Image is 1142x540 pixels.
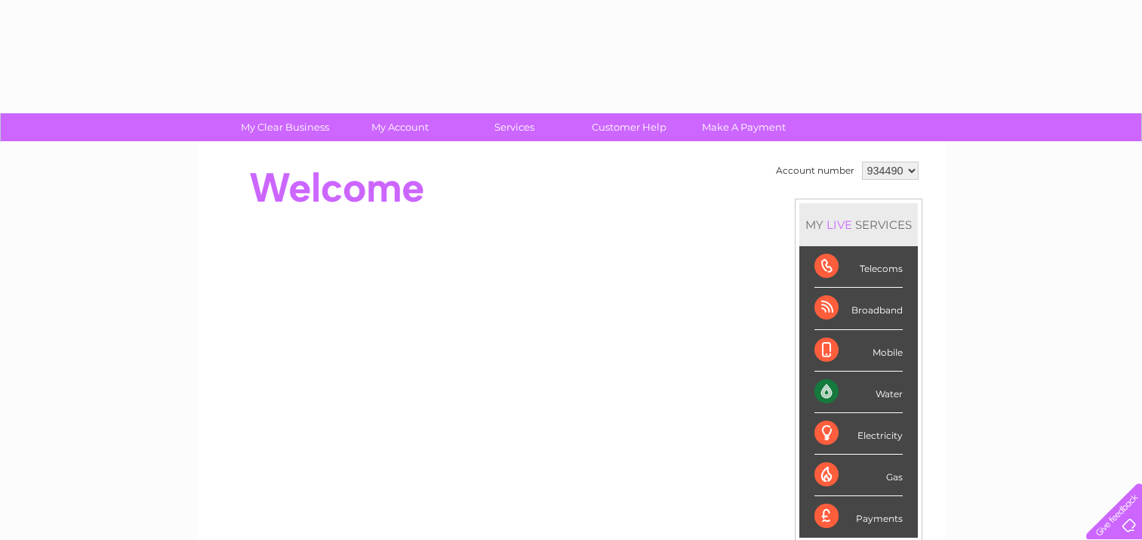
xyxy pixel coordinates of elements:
[814,246,903,288] div: Telecoms
[772,158,858,184] td: Account number
[814,372,903,413] div: Water
[223,113,347,141] a: My Clear Business
[814,413,903,455] div: Electricity
[682,113,806,141] a: Make A Payment
[814,288,903,329] div: Broadband
[823,218,855,232] div: LIVE
[814,330,903,372] div: Mobile
[337,113,462,141] a: My Account
[799,203,918,246] div: MY SERVICES
[452,113,577,141] a: Services
[814,496,903,537] div: Payments
[814,455,903,496] div: Gas
[567,113,691,141] a: Customer Help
